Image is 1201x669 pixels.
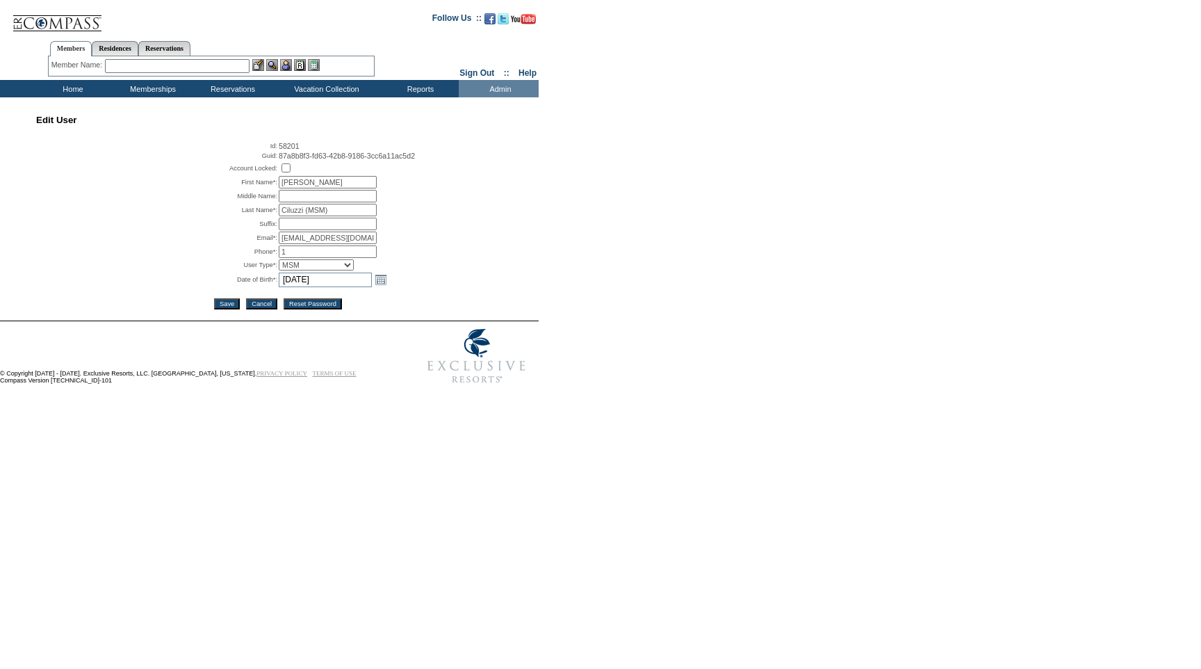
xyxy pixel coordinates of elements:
td: Guid: [36,152,277,160]
a: Sign Out [459,68,494,78]
td: Admin [459,80,539,97]
img: Follow us on Twitter [498,13,509,24]
a: Open the calendar popup. [373,272,389,287]
td: Home [31,80,111,97]
a: Members [50,41,92,56]
a: Residences [92,41,138,56]
a: Reservations [138,41,190,56]
a: Follow us on Twitter [498,17,509,26]
img: Compass Home [12,3,102,32]
td: Vacation Collection [271,80,379,97]
img: Impersonate [280,59,292,71]
div: Member Name: [51,59,105,71]
img: b_calculator.gif [308,59,320,71]
a: Subscribe to our YouTube Channel [511,17,536,26]
td: Middle Name: [36,190,277,202]
img: Become our fan on Facebook [484,13,496,24]
span: 87a8b8f3-fd63-42b8-9186-3cc6a11ac5d2 [279,152,415,160]
img: Reservations [294,59,306,71]
td: Id: [36,142,277,150]
td: First Name*: [36,176,277,188]
a: TERMS OF USE [313,370,357,377]
img: b_edit.gif [252,59,264,71]
span: Edit User [36,115,77,125]
input: Reset Password [284,298,342,309]
td: Phone*: [36,245,277,258]
td: Account Locked: [36,161,277,175]
img: View [266,59,278,71]
td: Follow Us :: [432,12,482,29]
span: 58201 [279,142,300,150]
td: Reports [379,80,459,97]
td: Reservations [191,80,271,97]
td: Date of Birth*: [36,272,277,287]
input: Cancel [246,298,277,309]
input: Save [214,298,240,309]
a: Become our fan on Facebook [484,17,496,26]
span: :: [504,68,509,78]
td: Last Name*: [36,204,277,216]
td: Suffix: [36,218,277,230]
td: User Type*: [36,259,277,271]
img: Exclusive Resorts [414,321,539,391]
td: Memberships [111,80,191,97]
a: Help [518,68,537,78]
a: PRIVACY POLICY [256,370,307,377]
img: Subscribe to our YouTube Channel [511,14,536,24]
td: Email*: [36,232,277,244]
